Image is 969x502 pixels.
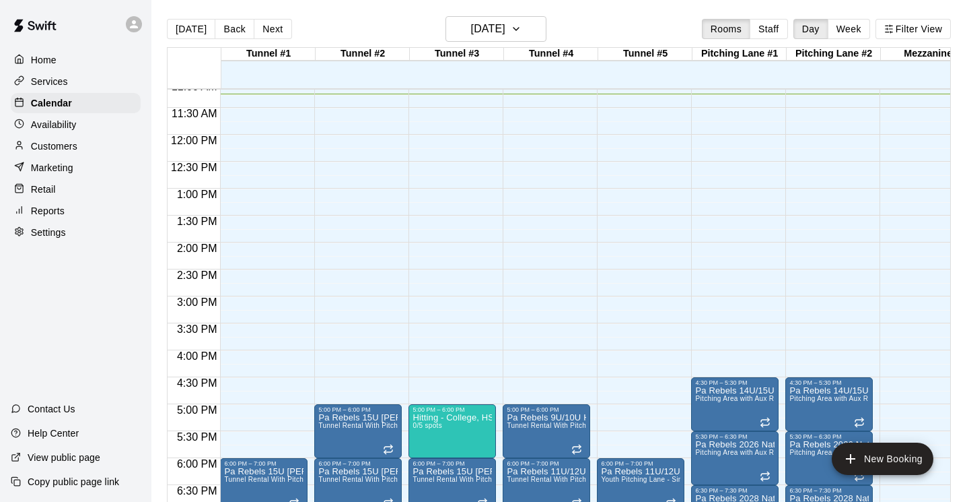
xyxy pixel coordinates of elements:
[11,222,141,243] a: Settings
[695,379,775,386] div: 4:30 PM – 5:30 PM
[314,404,402,458] div: 5:00 PM – 6:00 PM: Pa Rebels 15U Bellaver/DiVittorio Hitting
[412,422,442,429] span: 0/5 spots filled
[789,395,882,402] span: Pitching Area with Aux Room
[571,444,582,455] span: Recurring event
[875,19,951,39] button: Filter View
[168,135,220,146] span: 12:00 PM
[828,19,870,39] button: Week
[31,139,77,153] p: Customers
[11,50,141,70] a: Home
[318,422,436,429] span: Tunnel Rental With Pitching Machine
[601,460,680,467] div: 6:00 PM – 7:00 PM
[750,19,788,39] button: Staff
[11,93,141,113] a: Calendar
[174,350,221,362] span: 4:00 PM
[789,433,869,440] div: 5:30 PM – 6:30 PM
[760,417,770,428] span: Recurring event
[174,189,221,200] span: 1:00 PM
[174,404,221,416] span: 5:00 PM
[702,19,750,39] button: Rooms
[383,444,394,455] span: Recurring event
[11,158,141,178] a: Marketing
[789,487,869,494] div: 6:30 PM – 7:30 PM
[695,433,775,440] div: 5:30 PM – 6:30 PM
[11,115,141,135] a: Availability
[318,406,398,413] div: 5:00 PM – 6:00 PM
[507,476,624,483] span: Tunnel Rental With Pitching Machine
[31,226,66,239] p: Settings
[832,443,933,475] button: add
[854,471,865,482] span: Recurring event
[31,204,65,218] p: Reports
[854,417,865,428] span: Recurring event
[174,485,221,497] span: 6:30 PM
[224,476,342,483] span: Tunnel Rental With Pitching Machine
[174,431,221,443] span: 5:30 PM
[318,460,398,467] div: 6:00 PM – 7:00 PM
[507,406,586,413] div: 5:00 PM – 6:00 PM
[168,108,221,119] span: 11:30 AM
[785,377,873,431] div: 4:30 PM – 5:30 PM: Pa Rebels 14U/15U Pitching
[318,476,436,483] span: Tunnel Rental With Pitching Machine
[31,183,56,196] p: Retail
[174,243,221,254] span: 2:00 PM
[254,19,291,39] button: Next
[412,460,492,467] div: 6:00 PM – 7:00 PM
[507,460,586,467] div: 6:00 PM – 7:00 PM
[11,201,141,221] a: Reports
[793,19,828,39] button: Day
[445,16,546,42] button: [DATE]
[789,379,869,386] div: 4:30 PM – 5:30 PM
[11,136,141,156] a: Customers
[28,427,79,440] p: Help Center
[503,404,590,458] div: 5:00 PM – 6:00 PM: Pa Rebels 9U/10U Hitting
[695,487,775,494] div: 6:30 PM – 7:30 PM
[601,476,757,483] span: Youth Pitching Lane - Single (No Aux Room Use)
[760,471,770,482] span: Recurring event
[174,377,221,389] span: 4:30 PM
[695,449,787,456] span: Pitching Area with Aux Room
[28,402,75,416] p: Contact Us
[168,162,220,173] span: 12:30 PM
[785,431,873,485] div: 5:30 PM – 6:30 PM: Pa Rebels 2026 National Pitchers
[598,48,692,61] div: Tunnel #5
[691,377,779,431] div: 4:30 PM – 5:30 PM: Pa Rebels 14U/15U Pitching
[787,48,881,61] div: Pitching Lane #2
[316,48,410,61] div: Tunnel #2
[174,296,221,308] span: 3:00 PM
[28,475,119,489] p: Copy public page link
[410,48,504,61] div: Tunnel #3
[507,422,624,429] span: Tunnel Rental With Pitching Machine
[167,19,215,39] button: [DATE]
[504,48,598,61] div: Tunnel #4
[224,460,303,467] div: 6:00 PM – 7:00 PM
[28,451,100,464] p: View public page
[11,179,141,199] a: Retail
[412,476,530,483] span: Tunnel Rental With Pitching Machine
[215,19,254,39] button: Back
[31,118,77,131] p: Availability
[691,431,779,485] div: 5:30 PM – 6:30 PM: Pa Rebels 2026 National Pitchers
[695,395,787,402] span: Pitching Area with Aux Room
[174,458,221,470] span: 6:00 PM
[221,48,316,61] div: Tunnel #1
[174,270,221,281] span: 2:30 PM
[692,48,787,61] div: Pitching Lane #1
[412,406,492,413] div: 5:00 PM – 6:00 PM
[174,216,221,227] span: 1:30 PM
[789,449,882,456] span: Pitching Area with Aux Room
[408,404,496,458] div: 5:00 PM – 6:00 PM: Hitting - College, HS & MS Players
[31,53,57,67] p: Home
[174,323,221,335] span: 3:30 PM
[11,71,141,92] a: Services
[471,20,505,38] h6: [DATE]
